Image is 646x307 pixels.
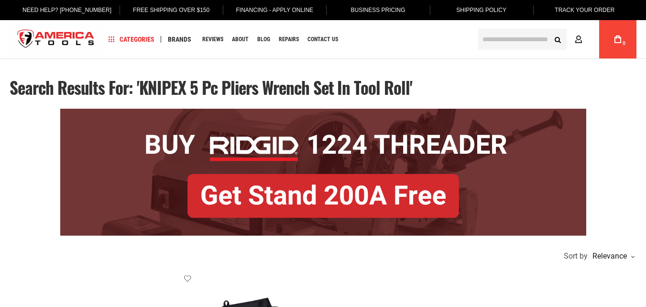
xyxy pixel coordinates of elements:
div: Relevance [590,252,634,260]
a: Reviews [198,33,228,46]
a: store logo [10,22,102,57]
span: Search results for: 'KNIPEX 5 Pc Pliers Wrench Set In Tool Roll' [10,75,412,100]
a: Categories [104,33,159,46]
span: Blog [257,36,270,42]
a: Contact Us [303,33,342,46]
img: America Tools [10,22,102,57]
span: Reviews [202,36,223,42]
a: 0 [609,20,627,58]
button: Search [548,30,567,48]
span: Brands [168,36,191,43]
a: Brands [164,33,196,46]
a: Repairs [274,33,303,46]
span: Contact Us [307,36,338,42]
span: Repairs [279,36,299,42]
a: BOGO: Buy RIDGID® 1224 Threader, Get Stand 200A Free! [60,109,586,116]
span: 0 [623,41,625,46]
span: Shipping Policy [456,7,506,13]
a: Blog [253,33,274,46]
a: About [228,33,253,46]
span: Categories [109,36,154,43]
span: About [232,36,249,42]
span: Sort by [564,252,588,260]
img: BOGO: Buy RIDGID® 1224 Threader, Get Stand 200A Free! [60,109,586,236]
